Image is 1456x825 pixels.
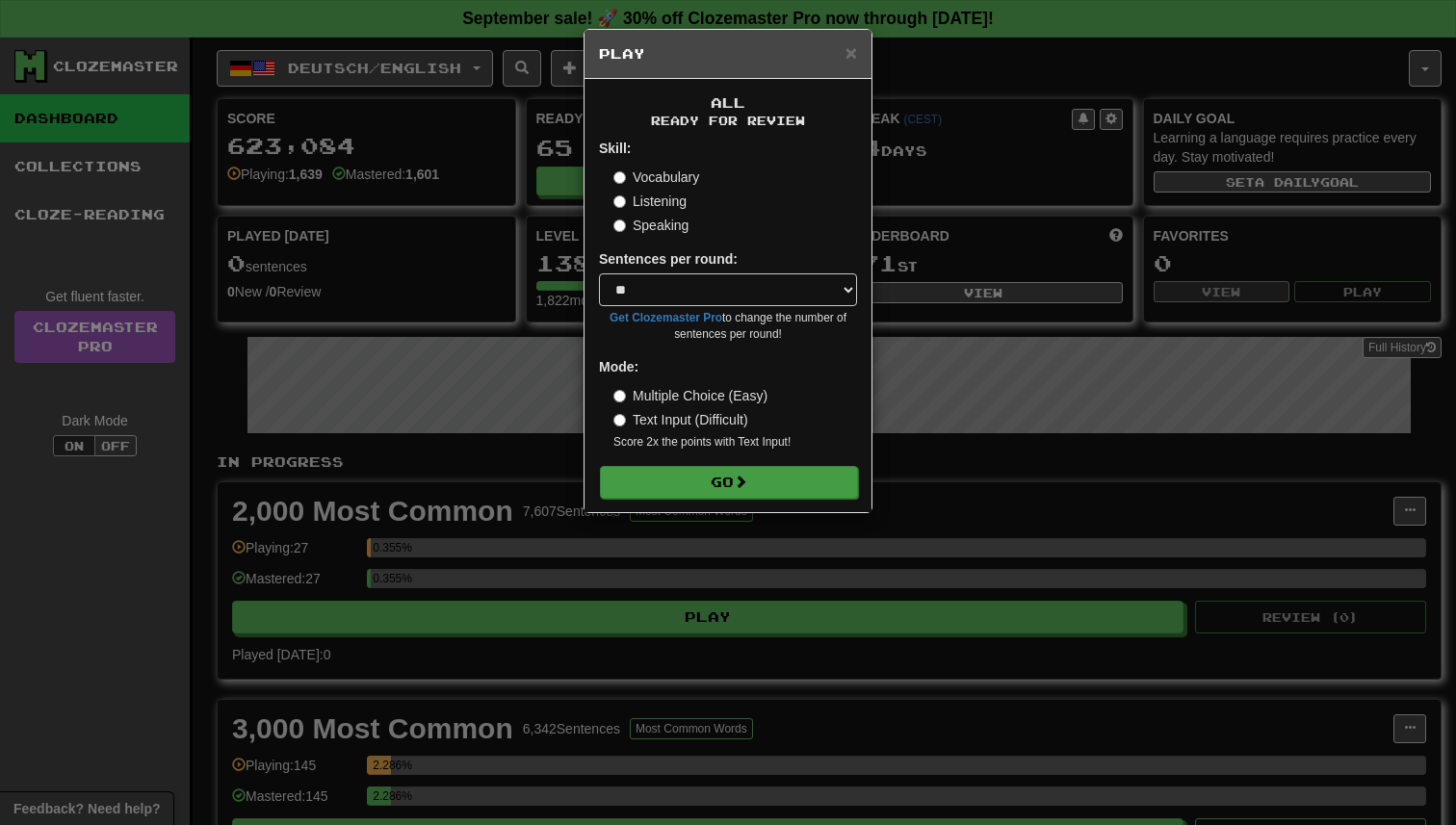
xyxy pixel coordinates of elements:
[845,42,857,63] button: Close
[599,310,857,343] small: to change the number of sentences per round!
[613,219,626,232] input: Speaking
[599,44,857,64] h5: Play
[613,216,689,235] label: Speaking
[600,466,858,499] button: Go
[599,249,738,269] label: Sentences per round:
[613,168,699,187] label: Vocabulary
[613,386,767,405] label: Multiple Choice (Easy)
[610,311,722,324] a: Get Clozemaster Pro
[613,171,626,184] input: Vocabulary
[599,359,638,374] strong: Mode:
[599,113,857,129] small: Ready for Review
[613,414,626,426] input: Text Input (Difficult)
[599,141,631,156] strong: Skill:
[845,41,857,64] span: ×
[613,192,687,211] label: Listening
[711,94,745,111] span: All
[613,434,857,451] small: Score 2x the points with Text Input !
[613,410,748,429] label: Text Input (Difficult)
[613,195,626,208] input: Listening
[613,390,626,402] input: Multiple Choice (Easy)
